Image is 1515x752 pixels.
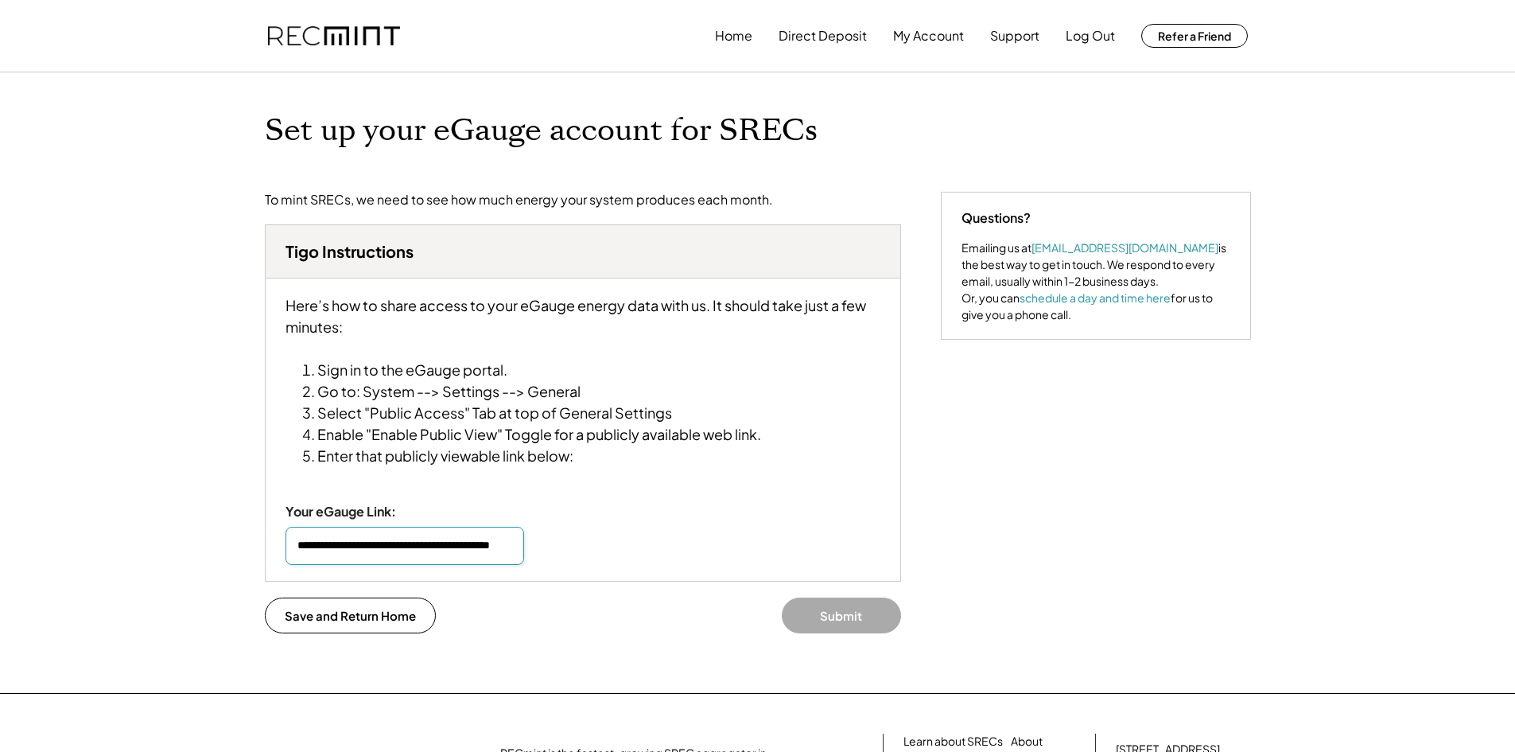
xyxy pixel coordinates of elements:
div: To mint SRECs, we need to see how much energy your system produces each month. [265,192,773,208]
div: Questions? [961,208,1031,228]
li: Enable "Enable Public View" Toggle for a publicly available web link. [317,423,880,445]
button: Refer a Friend [1141,24,1248,48]
li: Select "Public Access" Tab at top of General Settings [317,402,880,423]
a: About [1011,734,1043,750]
button: My Account [893,20,964,52]
div: Here’s how to share access to your eGauge energy data with us. It should take just a few minutes: [286,294,880,488]
a: Learn about SRECs [903,734,1003,750]
button: Home [715,20,752,52]
h1: Set up your eGauge account for SRECs [265,112,917,150]
img: recmint-logotype%403x.png [268,26,400,46]
button: Support [990,20,1039,52]
button: Submit [782,598,901,633]
div: Emailing us at is the best way to get in touch. We respond to every email, usually within 1-2 bus... [961,240,1230,323]
a: schedule a day and time here [1020,290,1171,305]
a: [EMAIL_ADDRESS][DOMAIN_NAME] [1031,240,1218,255]
li: Enter that publicly viewable link below: [317,445,880,466]
li: Sign in to the eGauge portal. [317,359,880,380]
button: Direct Deposit [779,20,867,52]
div: Your eGauge Link: [286,504,445,520]
button: Save and Return Home [265,598,436,633]
button: Log Out [1066,20,1115,52]
li: Go to: System --> Settings --> General [317,380,880,402]
h3: Tigo Instructions [286,241,414,262]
